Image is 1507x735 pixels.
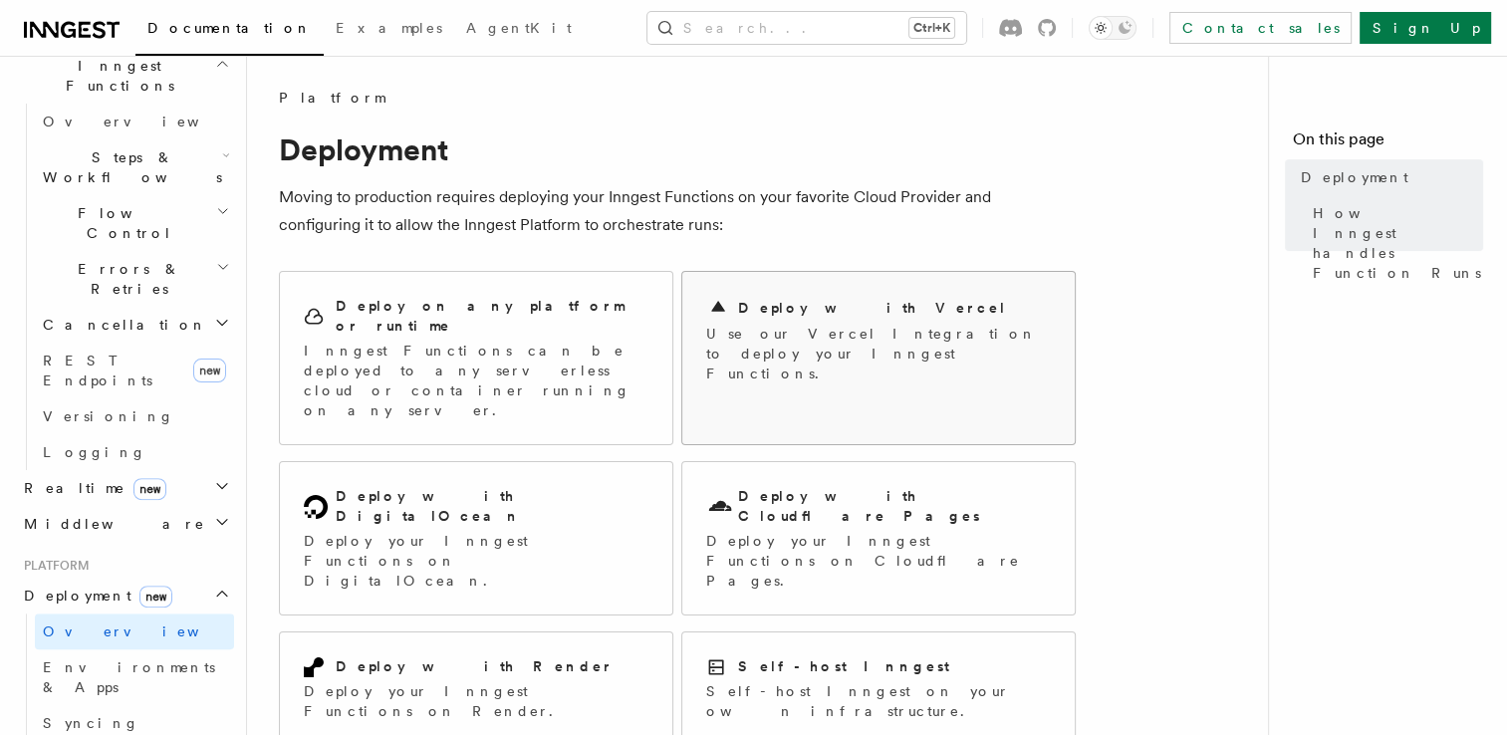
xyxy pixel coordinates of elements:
[16,104,234,470] div: Inngest Functions
[909,18,954,38] kbd: Ctrl+K
[35,649,234,705] a: Environments & Apps
[336,296,648,336] h2: Deploy on any platform or runtime
[304,681,648,721] p: Deploy your Inngest Functions on Render.
[706,681,1051,721] p: Self-host Inngest on your own infrastructure.
[43,715,139,731] span: Syncing
[35,315,207,335] span: Cancellation
[324,6,454,54] a: Examples
[133,478,166,500] span: new
[681,461,1076,615] a: Deploy with Cloudflare PagesDeploy your Inngest Functions on Cloudflare Pages.
[16,586,172,606] span: Deployment
[35,307,234,343] button: Cancellation
[336,486,648,526] h2: Deploy with DigitalOcean
[279,271,673,445] a: Deploy on any platform or runtimeInngest Functions can be deployed to any serverless cloud or con...
[1293,159,1483,195] a: Deployment
[35,203,216,243] span: Flow Control
[35,434,234,470] a: Logging
[1313,203,1483,283] span: How Inngest handles Function Runs
[135,6,324,56] a: Documentation
[16,470,234,506] button: Realtimenew
[1305,195,1483,291] a: How Inngest handles Function Runs
[738,298,1007,318] h2: Deploy with Vercel
[35,251,234,307] button: Errors & Retries
[16,478,166,498] span: Realtime
[1360,12,1491,44] a: Sign Up
[304,341,648,420] p: Inngest Functions can be deployed to any serverless cloud or container running on any server.
[279,461,673,615] a: Deploy with DigitalOceanDeploy your Inngest Functions on DigitalOcean.
[16,514,205,534] span: Middleware
[16,56,215,96] span: Inngest Functions
[681,271,1076,445] a: Deploy with VercelUse our Vercel Integration to deploy your Inngest Functions.
[454,6,584,54] a: AgentKit
[16,558,90,574] span: Platform
[738,656,949,676] h2: Self-host Inngest
[1089,16,1136,40] button: Toggle dark mode
[35,259,216,299] span: Errors & Retries
[16,48,234,104] button: Inngest Functions
[1301,167,1408,187] span: Deployment
[139,586,172,608] span: new
[738,486,1051,526] h2: Deploy with Cloudflare Pages
[43,623,248,639] span: Overview
[279,183,1076,239] p: Moving to production requires deploying your Inngest Functions on your favorite Cloud Provider an...
[706,531,1051,591] p: Deploy your Inngest Functions on Cloudflare Pages.
[35,195,234,251] button: Flow Control
[147,20,312,36] span: Documentation
[43,444,146,460] span: Logging
[1169,12,1352,44] a: Contact sales
[43,659,215,695] span: Environments & Apps
[1293,127,1483,159] h4: On this page
[35,398,234,434] a: Versioning
[43,408,174,424] span: Versioning
[43,114,248,129] span: Overview
[35,104,234,139] a: Overview
[35,613,234,649] a: Overview
[279,131,1076,167] h1: Deployment
[16,578,234,613] button: Deploymentnew
[279,88,384,108] span: Platform
[706,493,734,521] svg: Cloudflare
[35,343,234,398] a: REST Endpointsnew
[35,147,222,187] span: Steps & Workflows
[16,506,234,542] button: Middleware
[466,20,572,36] span: AgentKit
[35,139,234,195] button: Steps & Workflows
[193,359,226,382] span: new
[647,12,966,44] button: Search...Ctrl+K
[336,656,614,676] h2: Deploy with Render
[706,324,1051,383] p: Use our Vercel Integration to deploy your Inngest Functions.
[336,20,442,36] span: Examples
[43,353,152,388] span: REST Endpoints
[304,531,648,591] p: Deploy your Inngest Functions on DigitalOcean.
